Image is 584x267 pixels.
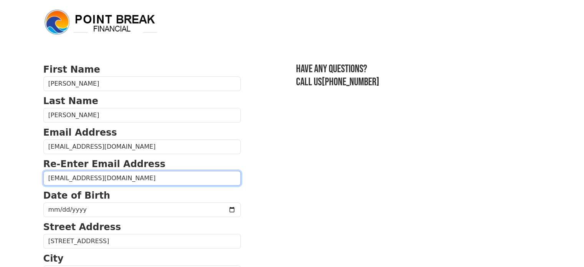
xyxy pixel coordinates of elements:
[43,171,241,186] input: Re-Enter Email Address
[296,76,541,89] h3: Call us
[296,63,541,76] h3: Have any questions?
[43,222,121,232] strong: Street Address
[43,64,100,75] strong: First Name
[43,253,64,264] strong: City
[43,8,159,36] img: logo.png
[43,108,241,123] input: Last Name
[43,76,241,91] input: First Name
[43,127,117,138] strong: Email Address
[43,159,165,169] strong: Re-Enter Email Address
[43,190,110,201] strong: Date of Birth
[43,96,98,106] strong: Last Name
[43,234,241,249] input: Street Address
[322,76,379,88] a: [PHONE_NUMBER]
[43,139,241,154] input: Email Address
